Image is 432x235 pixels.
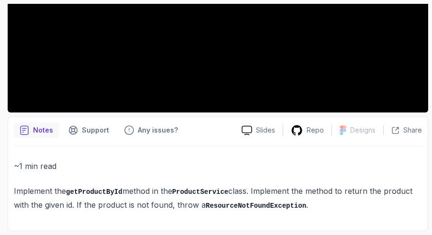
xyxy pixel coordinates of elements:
[33,125,53,135] p: Notes
[403,125,422,135] p: Share
[63,123,115,138] button: Support button
[14,184,422,212] p: Implement the method in the class. Implement the method to return the product with the given id. ...
[172,188,229,196] code: ProductService
[14,159,422,173] p: ~1 min read
[14,123,59,138] button: notes button
[383,125,422,135] button: Share
[256,125,275,135] p: Slides
[283,124,332,136] a: Repo
[82,125,109,135] p: Support
[119,123,184,138] button: Feedback button
[307,125,324,135] p: Repo
[350,125,376,135] p: Designs
[66,188,122,196] code: getProductById
[206,202,306,210] code: ResourceNotFoundException
[234,125,283,135] a: Slides
[138,125,178,135] p: Any issues?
